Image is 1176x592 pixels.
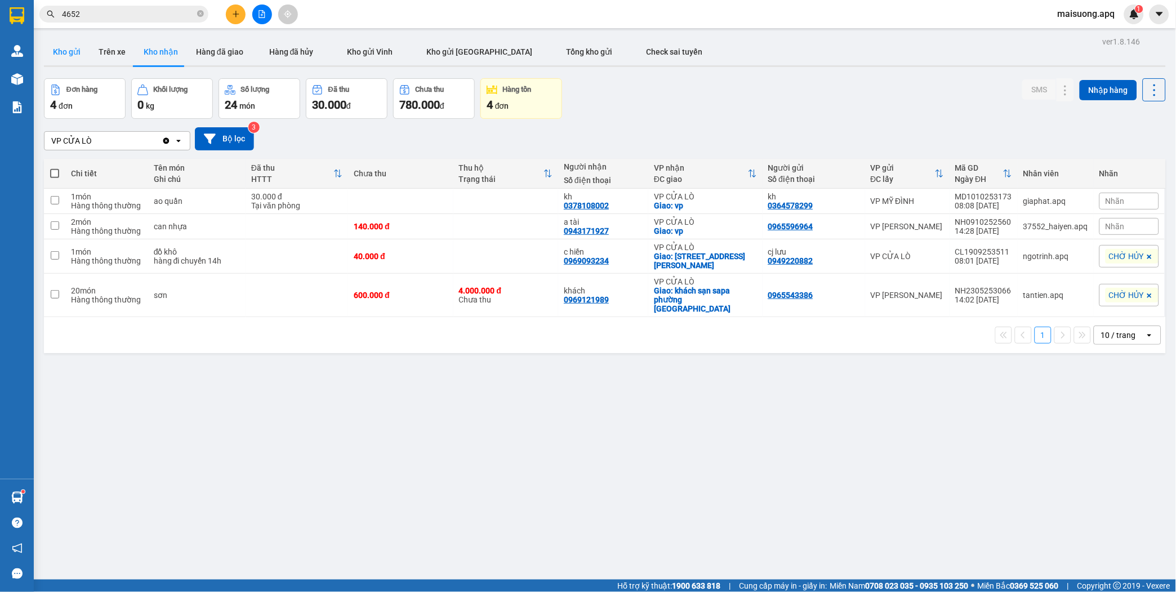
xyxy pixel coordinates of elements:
[174,136,183,145] svg: open
[246,159,348,189] th: Toggle SortBy
[654,163,747,172] div: VP nhận
[278,5,298,24] button: aim
[219,78,300,119] button: Số lượng24món
[258,10,266,18] span: file-add
[47,10,55,18] span: search
[1080,80,1137,100] button: Nhập hàng
[154,163,240,172] div: Tên món
[71,256,142,265] div: Hàng thông thường
[978,580,1059,592] span: Miền Bắc
[1137,5,1141,13] span: 1
[93,135,94,146] input: Selected VP CỬA LÒ.
[225,98,237,112] span: 24
[955,201,1012,210] div: 08:08 [DATE]
[354,222,448,231] div: 140.000 đ
[768,163,859,172] div: Người gửi
[865,159,950,189] th: Toggle SortBy
[269,47,314,56] span: Hàng đã hủy
[71,192,142,201] div: 1 món
[306,78,387,119] button: Đã thu30.000đ
[146,101,154,110] span: kg
[71,226,142,235] div: Hàng thông thường
[62,8,195,20] input: Tìm tên, số ĐT hoặc mã đơn
[154,291,240,300] div: sơn
[654,217,756,226] div: VP CỬA LÒ
[248,122,260,133] sup: 3
[354,252,448,261] div: 40.000 đ
[1067,580,1069,592] span: |
[654,286,756,313] div: Giao: khách sạn sapa phường nghi hương
[71,201,142,210] div: Hàng thông thường
[564,295,609,304] div: 0969121989
[71,169,142,178] div: Chi tiết
[1010,581,1059,590] strong: 0369 525 060
[564,217,643,226] div: a tài
[11,492,23,504] img: warehouse-icon
[187,38,252,65] button: Hàng đã giao
[955,226,1012,235] div: 14:28 [DATE]
[654,252,756,270] div: Giao: số 19n7b,ngõ 7,hoàng minh giám,hà nội
[503,86,532,94] div: Hàng tồn
[955,256,1012,265] div: 08:01 [DATE]
[1035,327,1052,344] button: 1
[955,286,1012,295] div: NH2305253066
[654,226,756,235] div: Giao: vp
[50,98,56,112] span: 4
[90,38,135,65] button: Trên xe
[564,226,609,235] div: 0943171927
[1023,291,1088,300] div: tantien.apq
[1113,582,1121,590] span: copyright
[1150,5,1169,24] button: caret-down
[647,47,703,56] span: Check sai tuyến
[348,47,393,56] span: Kho gửi Vinh
[162,136,171,145] svg: Clear value
[197,9,204,20] span: close-circle
[768,175,859,184] div: Số điện thoại
[871,163,935,172] div: VP gửi
[567,47,613,56] span: Tổng kho gửi
[71,295,142,304] div: Hàng thông thường
[1109,290,1144,300] span: CHỜ HỦY
[1022,79,1056,100] button: SMS
[955,295,1012,304] div: 14:02 [DATE]
[768,256,813,265] div: 0949220882
[453,159,559,189] th: Toggle SortBy
[251,201,342,210] div: Tại văn phòng
[12,518,23,528] span: question-circle
[564,192,643,201] div: kh
[232,10,240,18] span: plus
[955,192,1012,201] div: MD1010253173
[1155,9,1165,19] span: caret-down
[654,192,756,201] div: VP CỬA LÒ
[51,135,92,146] div: VP CỬA LÒ
[871,222,944,231] div: VP [PERSON_NAME]
[866,581,969,590] strong: 0708 023 035 - 0935 103 250
[955,175,1003,184] div: Ngày ĐH
[564,247,643,256] div: c hiền
[427,47,533,56] span: Kho gửi [GEOGRAPHIC_DATA]
[830,580,969,592] span: Miền Nam
[1106,222,1125,231] span: Nhãn
[871,197,944,206] div: VP MỸ ĐÌNH
[251,192,342,201] div: 30.000 đ
[12,543,23,554] span: notification
[11,101,23,113] img: solution-icon
[312,98,346,112] span: 30.000
[137,98,144,112] span: 0
[44,78,126,119] button: Đơn hàng4đơn
[226,5,246,24] button: plus
[154,86,188,94] div: Khối lượng
[1023,169,1088,178] div: Nhân viên
[1101,330,1136,341] div: 10 / trang
[399,98,440,112] span: 780.000
[1023,197,1088,206] div: giaphat.apq
[495,101,509,110] span: đơn
[459,163,544,172] div: Thu hộ
[564,201,609,210] div: 0378108002
[71,247,142,256] div: 1 món
[71,217,142,226] div: 2 món
[328,86,349,94] div: Đã thu
[564,162,643,171] div: Người nhận
[871,252,944,261] div: VP CỬA LÒ
[1099,169,1159,178] div: Nhãn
